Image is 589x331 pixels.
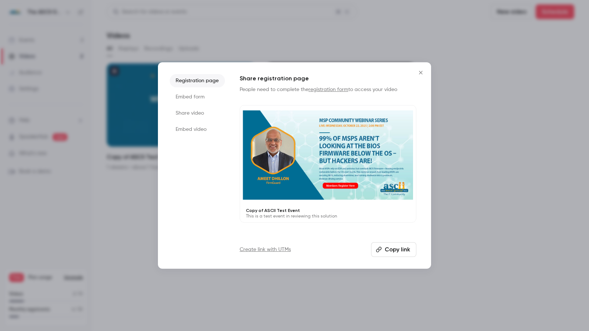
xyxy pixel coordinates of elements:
[170,123,225,136] li: Embed video
[240,246,291,253] a: Create link with UTMs
[170,74,225,87] li: Registration page
[240,86,416,93] p: People need to complete the to access your video
[371,242,416,257] button: Copy link
[170,107,225,120] li: Share video
[240,74,416,83] h1: Share registration page
[246,213,410,219] p: This is a test event in reviewing this solution
[170,90,225,104] li: Embed form
[246,208,410,213] p: Copy of ASCII Test Event
[240,105,416,223] a: Copy of ASCII Test EventThis is a test event in reviewing this solution
[308,87,348,92] a: registration form
[413,65,428,80] button: Close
